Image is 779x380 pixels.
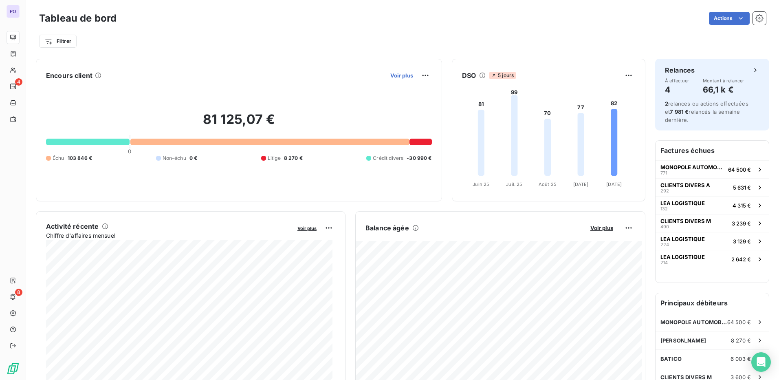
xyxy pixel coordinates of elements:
span: Non-échu [163,155,186,162]
span: LEA LOGISTIQUE [660,254,705,260]
span: relances ou actions effectuées et relancés la semaine dernière. [665,100,748,123]
span: Voir plus [390,72,413,79]
button: CLIENTS DIVERS M4903 239 € [656,214,769,232]
span: 2 [665,100,668,107]
span: MONOPOLE AUTOMOBILE [660,164,725,170]
button: Voir plus [388,72,416,79]
span: 214 [660,260,668,265]
h6: Balance âgée [365,223,409,233]
span: 64 500 € [728,166,751,173]
span: 490 [660,224,669,229]
span: Échu [53,155,64,162]
span: 8 270 € [284,155,303,162]
span: 224 [660,242,669,247]
h4: 66,1 k € [703,83,744,96]
span: CLIENTS DIVERS M [660,218,711,224]
h6: Principaux débiteurs [656,293,769,313]
span: -30 990 € [407,155,431,162]
h6: Factures échues [656,141,769,160]
span: Montant à relancer [703,78,744,83]
span: 7 981 € [670,108,689,115]
span: 771 [660,170,667,175]
h6: DSO [462,71,476,80]
span: CLIENTS DIVERS A [660,182,710,188]
span: 103 846 € [68,155,92,162]
button: LEA LOGISTIQUE2142 642 € [656,250,769,268]
span: 132 [660,206,668,211]
span: 4 315 € [733,202,751,209]
span: 2 642 € [731,256,751,263]
div: Open Intercom Messenger [751,352,771,372]
h6: Activité récente [46,221,99,231]
span: [PERSON_NAME] [660,337,706,344]
span: 5 631 € [733,184,751,191]
tspan: Août 25 [539,181,557,187]
span: MONOPOLE AUTOMOBILE [660,319,727,325]
button: Voir plus [588,224,616,232]
span: Crédit divers [373,155,403,162]
h2: 81 125,07 € [46,111,432,136]
span: 0 [128,148,131,155]
span: LEA LOGISTIQUE [660,200,705,206]
button: LEA LOGISTIQUE2243 129 € [656,232,769,250]
span: 6 003 € [731,356,751,362]
span: 0 € [189,155,197,162]
h4: 4 [665,83,689,96]
span: 292 [660,188,669,193]
span: Voir plus [297,225,317,231]
span: 64 500 € [727,319,751,325]
tspan: [DATE] [573,181,588,187]
tspan: Juin 25 [473,181,489,187]
button: Actions [709,12,750,25]
span: Voir plus [590,225,613,231]
button: LEA LOGISTIQUE1324 315 € [656,196,769,214]
span: 8 [15,289,22,296]
span: 5 jours [489,72,516,79]
span: LEA LOGISTIQUE [660,236,705,242]
span: 3 129 € [733,238,751,245]
div: PO [7,5,20,18]
span: 8 270 € [731,337,751,344]
span: BATICO [660,356,682,362]
button: CLIENTS DIVERS A2925 631 € [656,178,769,196]
h3: Tableau de bord [39,11,117,26]
button: Filtrer [39,35,77,48]
span: Chiffre d'affaires mensuel [46,231,292,240]
span: Litige [268,155,281,162]
span: 4 [15,78,22,86]
span: À effectuer [665,78,689,83]
tspan: Juil. 25 [506,181,522,187]
tspan: [DATE] [606,181,622,187]
button: Voir plus [295,224,319,232]
span: 3 239 € [732,220,751,227]
h6: Encours client [46,71,92,80]
h6: Relances [665,65,695,75]
img: Logo LeanPay [7,362,20,375]
button: MONOPOLE AUTOMOBILE77164 500 € [656,160,769,178]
